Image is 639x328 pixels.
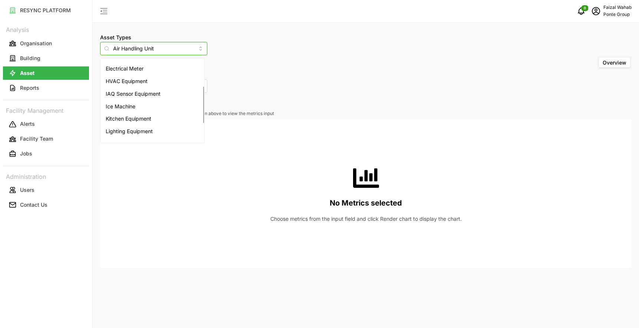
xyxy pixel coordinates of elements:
[3,66,89,81] a: Asset
[3,52,89,65] button: Building
[100,111,632,117] p: Select items in the 'Select Locations/Assets' button above to view the metrics input
[330,197,402,209] p: No Metrics selected
[3,132,89,147] a: Facility Team
[3,66,89,80] button: Asset
[3,132,89,146] button: Facility Team
[20,69,34,77] p: Asset
[3,105,89,115] p: Facility Management
[3,4,89,17] button: RESYNC PLATFORM
[3,3,89,18] a: RESYNC PLATFORM
[20,84,39,92] p: Reports
[270,215,462,223] p: Choose metrics from the input field and click Render chart to display the chart.
[3,117,89,132] a: Alerts
[3,81,89,95] button: Reports
[3,171,89,181] p: Administration
[3,24,89,35] p: Analysis
[106,140,148,148] span: Refrigeration Unit
[3,118,89,131] button: Alerts
[3,36,89,51] a: Organisation
[603,4,632,11] p: Faizal Wahab
[20,40,52,47] p: Organisation
[20,135,53,142] p: Facility Team
[106,127,153,135] span: Lighting Equipment
[3,37,89,50] button: Organisation
[106,115,151,123] span: Kitchen Equipment
[3,198,89,211] button: Contact Us
[106,65,144,73] span: Electrical Meter
[603,11,632,18] p: Ponte Group
[574,4,589,19] button: notifications
[100,33,131,42] label: Asset Types
[106,102,135,111] span: Ice Machine
[20,150,32,157] p: Jobs
[106,77,148,85] span: HVAC Equipment
[20,55,40,62] p: Building
[106,90,161,98] span: IAQ Sensor Equipment
[3,197,89,212] a: Contact Us
[20,186,34,194] p: Users
[20,7,71,14] p: RESYNC PLATFORM
[20,201,47,209] p: Contact Us
[3,51,89,66] a: Building
[603,59,626,66] span: Overview
[20,120,35,128] p: Alerts
[3,147,89,161] button: Jobs
[584,6,586,11] span: 0
[589,4,603,19] button: schedule
[3,183,89,197] button: Users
